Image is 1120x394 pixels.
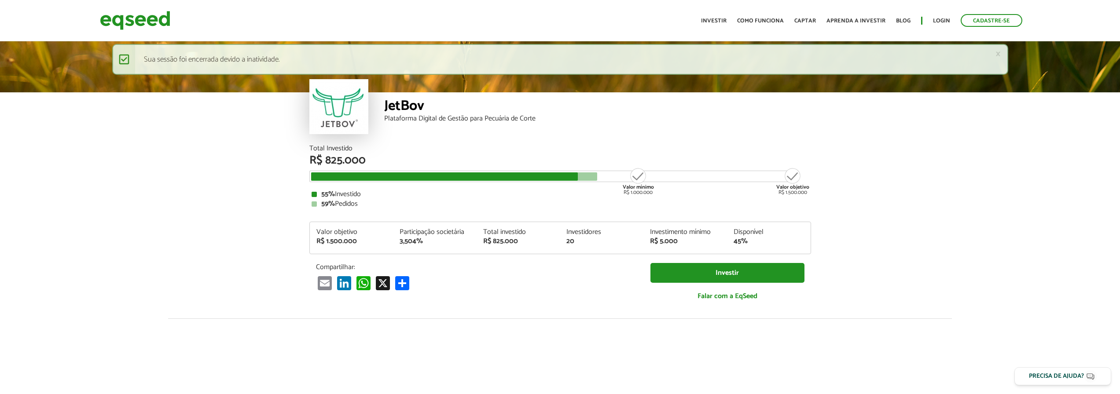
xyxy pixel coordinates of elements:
a: Investir [701,18,727,24]
div: 20 [566,238,637,245]
div: Pedidos [312,201,809,208]
a: LinkedIn [335,276,353,290]
strong: 55% [321,188,335,200]
div: R$ 825.000 [483,238,554,245]
a: Blog [896,18,911,24]
div: Total investido [483,229,554,236]
div: Participação societária [400,229,470,236]
a: Email [316,276,334,290]
p: Compartilhar: [316,263,637,271]
a: Falar com a EqSeed [650,287,804,305]
a: Aprenda a investir [826,18,885,24]
a: × [995,49,1001,58]
div: Valor objetivo [316,229,387,236]
div: Total Investido [309,145,811,152]
strong: Valor objetivo [776,183,809,191]
div: R$ 1.500.000 [776,167,809,195]
div: Investido [312,191,809,198]
a: Cadastre-se [961,14,1022,27]
div: 45% [734,238,804,245]
div: Sua sessão foi encerrada devido a inatividade. [112,44,1008,75]
div: R$ 1.500.000 [316,238,387,245]
div: JetBov [384,99,811,115]
a: WhatsApp [355,276,372,290]
strong: Valor mínimo [623,183,654,191]
a: Compartilhar [393,276,411,290]
a: X [374,276,392,290]
a: Como funciona [737,18,784,24]
div: Investimento mínimo [650,229,720,236]
strong: 59% [321,198,335,210]
div: R$ 825.000 [309,155,811,166]
div: Investidores [566,229,637,236]
div: 3,504% [400,238,470,245]
div: Plataforma Digital de Gestão para Pecuária de Corte [384,115,811,122]
div: Disponível [734,229,804,236]
a: Investir [650,263,804,283]
div: R$ 5.000 [650,238,720,245]
img: EqSeed [100,9,170,32]
div: R$ 1.000.000 [622,167,655,195]
a: Login [933,18,950,24]
a: Captar [794,18,816,24]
